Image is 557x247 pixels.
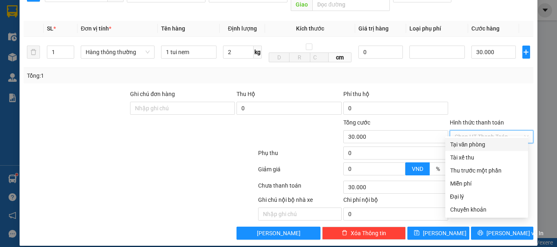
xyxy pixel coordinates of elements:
[342,230,347,236] span: delete
[358,46,403,59] input: 0
[486,229,544,238] span: [PERSON_NAME] và In
[322,227,406,240] button: deleteXóa Thông tin
[161,46,217,59] input: VD: Bàn, Ghế
[471,227,533,240] button: printer[PERSON_NAME] và In
[343,195,448,208] div: Chi phí nội bộ
[161,25,185,32] span: Tên hàng
[130,91,175,97] label: Ghi chú đơn hàng
[237,91,255,97] span: Thu Hộ
[310,52,329,62] input: C
[254,46,262,59] span: kg
[450,192,523,201] div: Đại lý
[289,52,310,62] input: R
[257,229,301,238] span: [PERSON_NAME]
[436,166,440,172] span: %
[329,52,352,62] span: cm
[343,90,448,102] div: Phí thu hộ
[351,229,386,238] span: Xóa Thông tin
[523,49,530,55] span: plus
[406,21,468,37] th: Loại phụ phí
[27,46,40,59] button: delete
[471,25,500,32] span: Cước hàng
[412,166,423,172] span: VND
[86,46,150,58] span: Hàng thông thường
[414,230,420,236] span: save
[81,25,111,32] span: Đơn vị tính
[450,166,523,175] div: Thu trước một phần
[450,153,523,162] div: Tài xế thu
[296,25,324,32] span: Kích thước
[257,149,343,163] div: Phụ thu
[477,230,483,236] span: printer
[522,46,530,59] button: plus
[257,181,343,195] div: Chưa thanh toán
[47,25,53,32] span: SL
[358,25,389,32] span: Giá trị hàng
[228,25,257,32] span: Định lượng
[450,205,523,214] div: Chuyển khoản
[450,179,523,188] div: Miễn phí
[27,71,216,80] div: Tổng: 1
[130,102,235,115] input: Ghi chú đơn hàng
[269,52,290,62] input: D
[450,119,504,126] label: Hình thức thanh toán
[258,208,342,221] input: Nhập ghi chú
[237,227,320,240] button: [PERSON_NAME]
[407,227,470,240] button: save[PERSON_NAME]
[258,195,342,208] div: Ghi chú nội bộ nhà xe
[343,119,370,126] span: Tổng cước
[423,229,466,238] span: [PERSON_NAME]
[257,165,343,179] div: Giảm giá
[450,140,523,149] div: Tại văn phòng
